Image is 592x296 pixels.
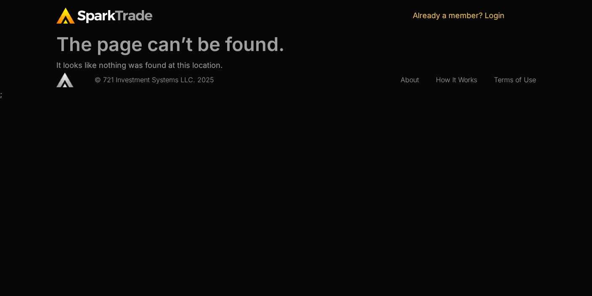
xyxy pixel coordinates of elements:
[56,60,536,70] p: It looks like nothing was found at this location.
[392,70,427,89] a: About
[427,70,486,89] a: How It Works
[392,70,544,89] nav: Menu
[413,11,504,20] a: Already a member? Login
[95,75,107,84] span: © 7
[107,75,214,84] span: 21 Investment Systems LLC. 2025
[486,70,544,89] a: Terms of Use
[56,35,536,54] h1: The page can’t be found.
